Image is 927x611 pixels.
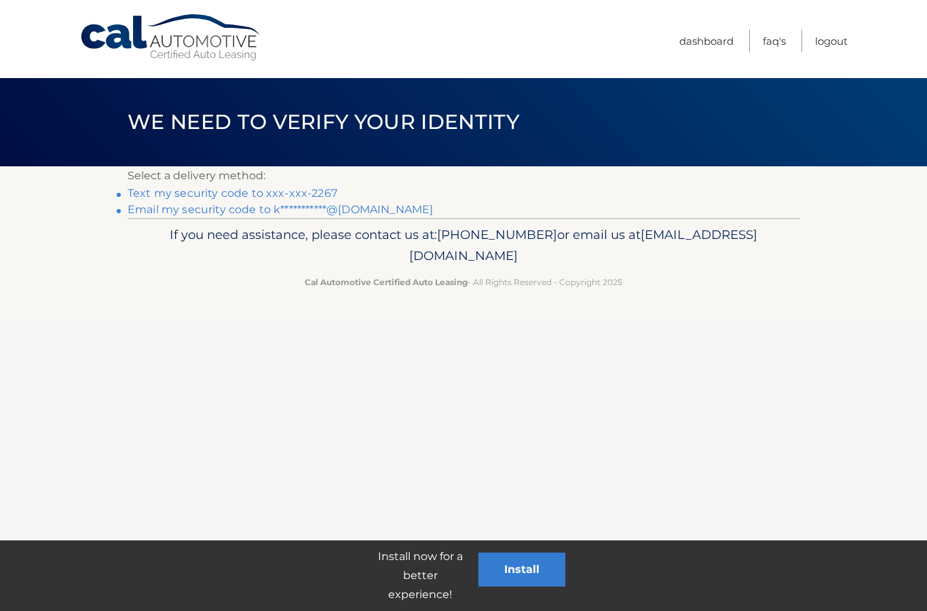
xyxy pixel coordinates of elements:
a: Cal Automotive [79,14,263,62]
p: - All Rights Reserved - Copyright 2025 [136,275,791,289]
a: Logout [815,30,848,52]
a: FAQ's [763,30,786,52]
span: [PHONE_NUMBER] [437,227,557,242]
p: Install now for a better experience! [362,547,478,604]
strong: Cal Automotive Certified Auto Leasing [305,277,468,287]
a: Text my security code to xxx-xxx-2267 [128,187,337,200]
a: Dashboard [679,30,734,52]
button: Install [478,553,565,587]
span: We need to verify your identity [128,109,519,134]
p: If you need assistance, please contact us at: or email us at [136,224,791,267]
p: Select a delivery method: [128,166,799,185]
